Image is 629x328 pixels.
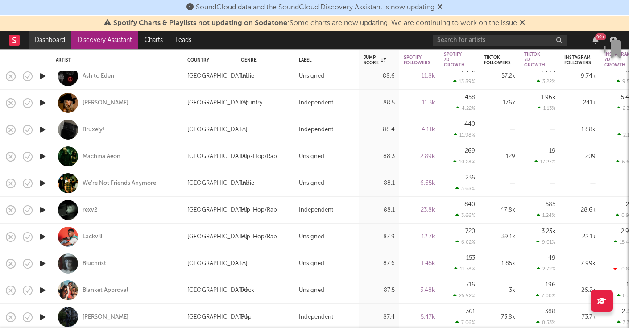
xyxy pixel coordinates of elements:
[83,179,156,187] a: We're Not Friends Anymore
[299,205,333,216] div: Independent
[241,71,254,82] div: Indie
[299,58,350,63] div: Label
[548,255,555,261] div: 49
[364,258,395,269] div: 87.6
[187,71,248,82] div: [GEOGRAPHIC_DATA]
[364,232,395,242] div: 87.9
[433,35,567,46] input: Search for artists
[404,151,435,162] div: 2.89k
[83,286,128,295] a: Blanket Approval
[534,159,555,165] div: 17.27 %
[564,98,596,108] div: 241k
[454,266,475,272] div: 11.78 %
[187,232,248,242] div: [GEOGRAPHIC_DATA]
[455,212,475,218] div: 3.66 %
[56,58,176,63] div: Artist
[241,205,277,216] div: Hip-Hop/Rap
[456,105,475,111] div: 4.22 %
[83,126,104,134] a: Bruxely!
[404,55,430,66] div: Spotify Followers
[437,4,443,11] span: Dismiss
[541,95,555,100] div: 1.96k
[241,151,277,162] div: Hip-Hop/Rap
[466,309,475,315] div: 361
[484,258,515,269] div: 1.85k
[524,52,545,68] div: Tiktok 7D Growth
[241,98,262,108] div: Country
[364,98,395,108] div: 88.5
[83,313,128,321] div: [PERSON_NAME]
[241,232,277,242] div: Hip-Hop/Rap
[453,79,475,84] div: 13.89 %
[241,58,286,63] div: Genre
[464,121,475,127] div: 440
[187,98,248,108] div: [GEOGRAPHIC_DATA]
[537,79,555,84] div: 3.22 %
[299,98,333,108] div: Independent
[83,233,102,241] a: Lackvill
[546,202,555,208] div: 585
[299,178,324,189] div: Unsigned
[299,71,324,82] div: Unsigned
[453,159,475,165] div: 10.28 %
[538,105,555,111] div: 1.13 %
[564,312,596,323] div: 73.7k
[404,178,435,189] div: 6.65k
[466,282,475,288] div: 716
[484,205,515,216] div: 47.8k
[536,320,555,325] div: 0.53 %
[484,151,515,162] div: 129
[592,37,599,44] button: 99+
[404,205,435,216] div: 23.8k
[299,312,333,323] div: Independent
[83,260,106,268] a: Bluchrist
[241,285,254,296] div: Rock
[484,232,515,242] div: 39.1k
[466,255,475,261] div: 153
[187,178,248,189] div: [GEOGRAPHIC_DATA]
[364,285,395,296] div: 87.5
[187,58,228,63] div: Country
[299,232,324,242] div: Unsigned
[364,178,395,189] div: 88.1
[404,98,435,108] div: 11.3k
[484,55,511,66] div: Tiktok Followers
[444,52,465,68] div: Spotify 7D Growth
[465,148,475,154] div: 269
[241,312,252,323] div: Pop
[546,282,555,288] div: 196
[299,151,324,162] div: Unsigned
[187,205,248,216] div: [GEOGRAPHIC_DATA]
[364,205,395,216] div: 88.1
[187,125,248,135] div: [GEOGRAPHIC_DATA]
[484,285,515,296] div: 3k
[71,31,138,49] a: Discovery Assistant
[113,20,517,27] span: : Some charts are now updating. We are continuing to work on the issue
[83,206,97,214] a: rexv2
[537,212,555,218] div: 1.24 %
[484,71,515,82] div: 57.2k
[542,228,555,234] div: 3.23k
[536,239,555,245] div: 9.01 %
[187,151,248,162] div: [GEOGRAPHIC_DATA]
[83,72,114,80] a: Ash to Eden
[453,293,475,299] div: 25.92 %
[564,125,596,135] div: 1.88k
[455,239,475,245] div: 6.02 %
[455,186,475,191] div: 3.68 %
[364,312,395,323] div: 87.4
[113,20,287,27] span: Spotify Charts & Playlists not updating on Sodatone
[364,55,386,66] div: Jump Score
[364,125,395,135] div: 88.4
[364,71,395,82] div: 88.6
[83,99,128,107] a: [PERSON_NAME]
[196,4,435,11] span: SoundCloud data and the SoundCloud Discovery Assistant is now updating
[299,258,324,269] div: Unsigned
[536,293,555,299] div: 7.00 %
